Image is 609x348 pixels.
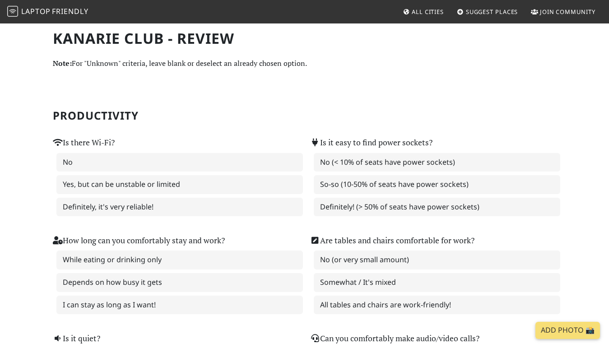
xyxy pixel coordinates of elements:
[314,175,560,194] label: So-so (10-50% of seats have power sockets)
[310,136,432,149] label: Is it easy to find power sockets?
[56,198,303,217] label: Definitely, it's very reliable!
[53,30,557,47] h1: Kanarie Club - Review
[52,6,88,16] span: Friendly
[56,251,303,269] label: While eating or drinking only
[53,136,115,149] label: Is there Wi-Fi?
[314,198,560,217] label: Definitely! (> 50% of seats have power sockets)
[527,4,599,20] a: Join Community
[412,8,444,16] span: All Cities
[56,273,303,292] label: Depends on how busy it gets
[314,251,560,269] label: No (or very small amount)
[314,153,560,172] label: No (< 10% of seats have power sockets)
[53,109,557,122] h2: Productivity
[53,234,225,247] label: How long can you comfortably stay and work?
[53,58,557,70] p: For "Unknown" criteria, leave blank or deselect an already chosen option.
[453,4,522,20] a: Suggest Places
[314,273,560,292] label: Somewhat / It's mixed
[7,6,18,17] img: LaptopFriendly
[7,4,88,20] a: LaptopFriendly LaptopFriendly
[535,322,600,339] a: Add Photo 📸
[540,8,595,16] span: Join Community
[53,332,100,345] label: Is it quiet?
[53,58,72,68] strong: Note:
[56,296,303,315] label: I can stay as long as I want!
[56,175,303,194] label: Yes, but can be unstable or limited
[466,8,518,16] span: Suggest Places
[310,234,474,247] label: Are tables and chairs comfortable for work?
[399,4,447,20] a: All Cities
[21,6,51,16] span: Laptop
[314,296,560,315] label: All tables and chairs are work-friendly!
[310,332,479,345] label: Can you comfortably make audio/video calls?
[56,153,303,172] label: No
